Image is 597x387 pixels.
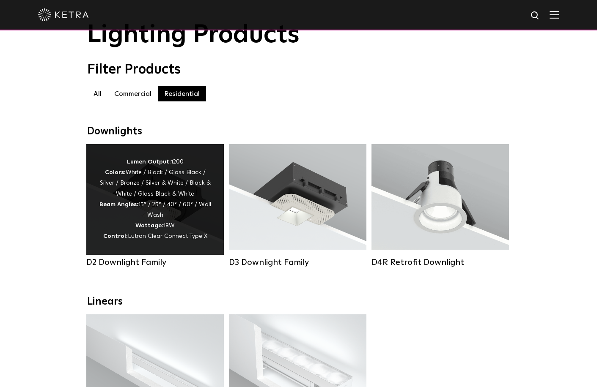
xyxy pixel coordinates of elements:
[135,223,163,229] strong: Wattage:
[38,8,89,21] img: ketra-logo-2019-white
[87,86,108,101] label: All
[127,159,171,165] strong: Lumen Output:
[87,296,510,308] div: Linears
[99,202,138,207] strong: Beam Angles:
[371,257,509,267] div: D4R Retrofit Downlight
[86,144,224,267] a: D2 Downlight Family Lumen Output:1200Colors:White / Black / Gloss Black / Silver / Bronze / Silve...
[103,233,128,239] strong: Control:
[128,233,207,239] span: Lutron Clear Connect Type X
[550,11,559,19] img: Hamburger%20Nav.svg
[158,86,206,101] label: Residential
[87,62,510,78] div: Filter Products
[87,125,510,138] div: Downlights
[229,257,366,267] div: D3 Downlight Family
[229,144,366,267] a: D3 Downlight Family Lumen Output:700 / 900 / 1100Colors:White / Black / Silver / Bronze / Paintab...
[371,144,509,267] a: D4R Retrofit Downlight Lumen Output:800Colors:White / BlackBeam Angles:15° / 25° / 40° / 60°Watta...
[108,86,158,101] label: Commercial
[530,11,541,21] img: search icon
[105,169,126,175] strong: Colors:
[87,22,300,48] span: Lighting Products
[99,157,211,242] div: 1200 White / Black / Gloss Black / Silver / Bronze / Silver & White / Black & White / Gloss Black...
[86,257,224,267] div: D2 Downlight Family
